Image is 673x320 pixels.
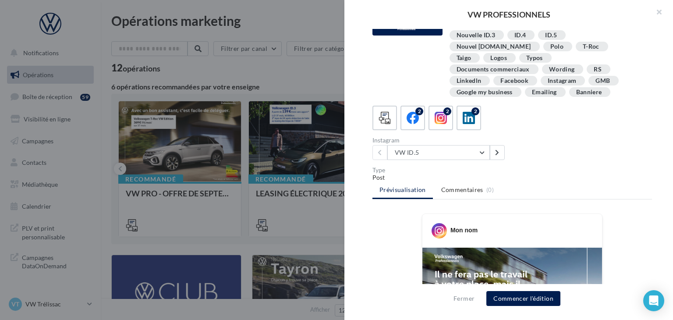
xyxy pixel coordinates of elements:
div: ID.4 [514,32,526,39]
div: Facebook [500,78,528,84]
div: 2 [415,107,423,115]
button: Commencer l'édition [486,291,560,306]
div: Instagram [372,137,509,143]
div: Instagram [548,78,576,84]
div: Type [372,167,652,173]
div: Nouvel [DOMAIN_NAME] [457,43,531,50]
button: Fermer [450,293,478,304]
div: RS [594,66,602,73]
div: Open Intercom Messenger [643,290,664,311]
div: Emailing [532,89,557,96]
div: Mon nom [450,226,478,235]
div: 2 [443,107,451,115]
div: T-Roc [583,43,599,50]
div: GMB [595,78,610,84]
div: Nouvelle ID.3 [457,32,496,39]
div: VW PROFESSIONNELS [358,11,659,18]
div: Post [372,173,652,182]
span: Commentaires [441,185,483,194]
div: Logos [490,55,507,61]
div: Google my business [457,89,513,96]
div: Taigo [457,55,471,61]
div: Linkedln [457,78,482,84]
div: 2 [471,107,479,115]
div: Polo [550,43,563,50]
div: Documents commerciaux [457,66,530,73]
button: VW ID.5 [387,145,490,160]
div: Wording [549,66,574,73]
div: ID.5 [545,32,556,39]
span: (0) [486,186,494,193]
div: Banniere [576,89,602,96]
div: Typos [526,55,543,61]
